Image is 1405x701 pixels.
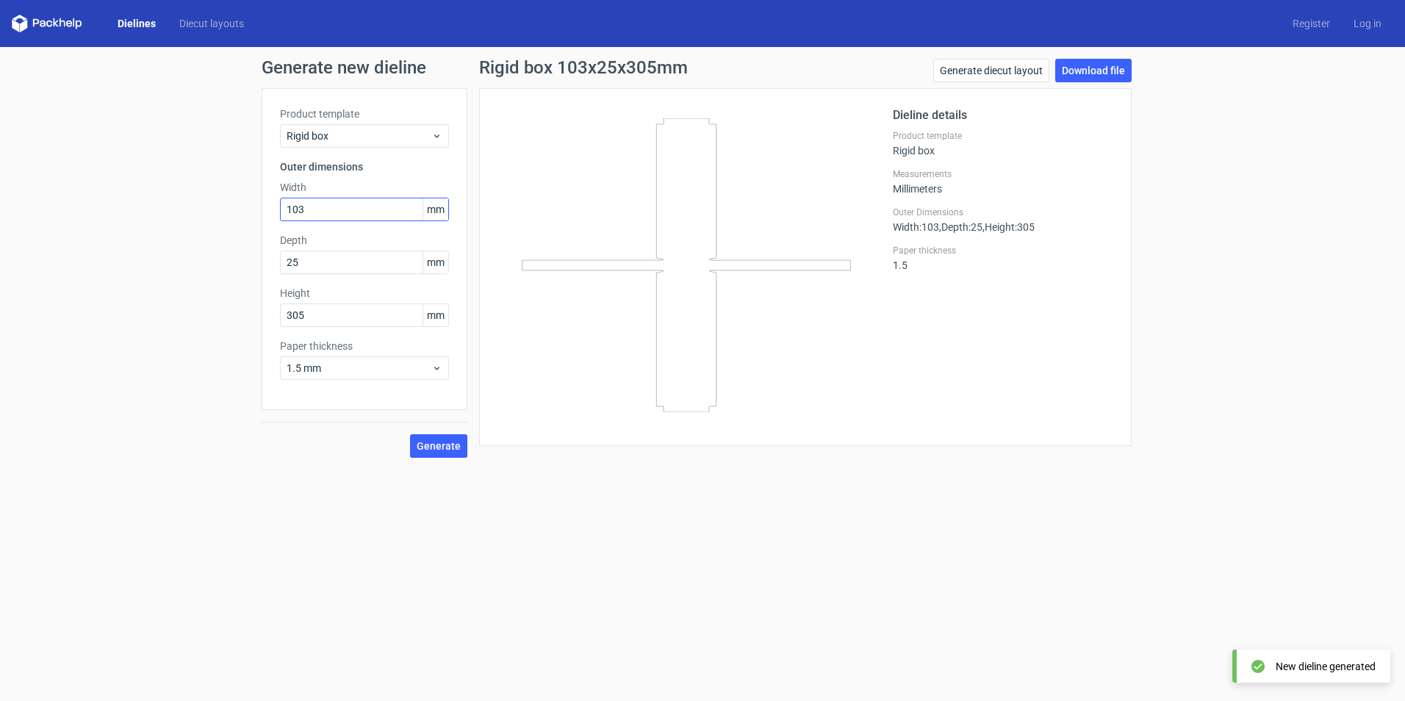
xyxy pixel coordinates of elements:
[1276,659,1376,674] div: New dieline generated
[893,130,1113,157] div: Rigid box
[280,286,449,301] label: Height
[280,339,449,353] label: Paper thickness
[893,206,1113,218] label: Outer Dimensions
[893,107,1113,124] h2: Dieline details
[1055,59,1132,82] a: Download file
[287,361,431,375] span: 1.5 mm
[893,130,1113,142] label: Product template
[1281,16,1342,31] a: Register
[287,129,431,143] span: Rigid box
[479,59,688,76] h1: Rigid box 103x25x305mm
[423,251,448,273] span: mm
[280,180,449,195] label: Width
[982,221,1035,233] span: , Height : 305
[280,107,449,121] label: Product template
[1342,16,1393,31] a: Log in
[417,441,461,451] span: Generate
[893,168,1113,195] div: Millimeters
[933,59,1049,82] a: Generate diecut layout
[939,221,982,233] span: , Depth : 25
[893,245,1113,271] div: 1.5
[893,245,1113,256] label: Paper thickness
[106,16,168,31] a: Dielines
[168,16,256,31] a: Diecut layouts
[280,159,449,174] h3: Outer dimensions
[423,198,448,220] span: mm
[423,304,448,326] span: mm
[262,59,1143,76] h1: Generate new dieline
[893,168,1113,180] label: Measurements
[893,221,939,233] span: Width : 103
[280,233,449,248] label: Depth
[410,434,467,458] button: Generate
